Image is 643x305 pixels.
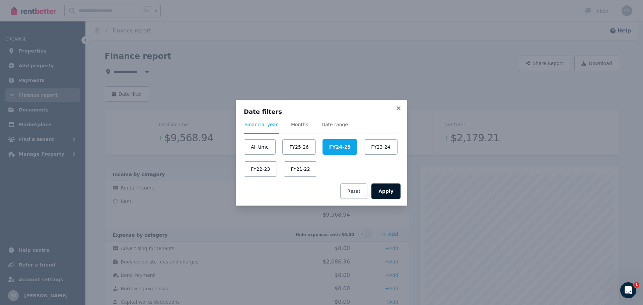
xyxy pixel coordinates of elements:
button: Reset [340,183,367,199]
iframe: Intercom live chat [620,282,636,298]
span: Financial year [245,121,278,128]
button: All time [244,139,276,155]
span: Date range [321,121,348,128]
span: 1 [634,282,639,288]
span: Months [291,121,308,128]
button: FY22-23 [244,161,277,177]
button: FY21-22 [284,161,317,177]
button: Apply [371,183,401,199]
button: FY25-26 [282,139,315,155]
h3: Date filters [244,108,399,116]
button: FY23-24 [364,139,397,155]
button: FY24-25 [323,139,357,155]
nav: Tabs [244,121,399,134]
